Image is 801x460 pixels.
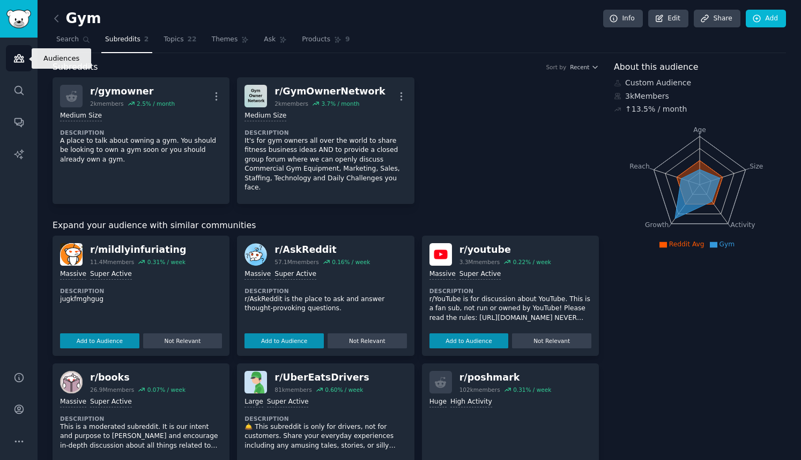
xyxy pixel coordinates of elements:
div: Massive [60,397,86,407]
dt: Description [60,415,222,422]
img: mildlyinfuriating [60,243,83,266]
a: GymOwnerNetworkr/GymOwnerNetwork2kmembers3.7% / monthMedium SizeDescriptionIt's for gym owners al... [237,77,414,204]
div: 3.7 % / month [321,100,359,107]
dt: Description [244,287,406,295]
p: This is a moderated subreddit. It is our intent and purpose to [PERSON_NAME] and encourage in-dep... [60,422,222,451]
span: About this audience [614,61,698,74]
button: Not Relevant [328,333,407,348]
span: Reddit Avg [669,240,704,248]
img: GymOwnerNetwork [244,85,267,107]
a: Ask [260,31,291,53]
p: r/AskReddit is the place to ask and answer thought-provoking questions. [244,295,406,313]
p: 🛎️ This subreddit is only for drivers, not for customers. Share your everyday experiences includi... [244,422,406,451]
div: 3.3M members [459,258,500,266]
img: books [60,371,83,393]
span: Subreddits [105,35,140,45]
tspan: Age [693,126,706,134]
p: jugkfmghgug [60,295,222,304]
div: 102k members [459,386,500,393]
div: 3k Members [614,91,786,102]
div: Massive [429,269,456,280]
div: 0.07 % / week [147,386,186,393]
dt: Description [429,287,591,295]
button: Not Relevant [512,333,591,348]
span: Recent [570,63,589,71]
div: 2k members [90,100,124,107]
div: r/ youtube [459,243,551,257]
img: UberEatsDrivers [244,371,267,393]
div: 2k members [275,100,308,107]
dt: Description [60,129,222,136]
div: r/ GymOwnerNetwork [275,85,385,98]
a: Search [53,31,94,53]
span: Expand your audience with similar communities [53,219,256,232]
a: Add [746,10,786,28]
div: Super Active [90,269,132,280]
button: Add to Audience [244,333,324,348]
button: Recent [570,63,599,71]
tspan: Size [750,162,763,170]
a: Edit [648,10,688,28]
div: 11.4M members [90,258,134,266]
span: Topics [164,35,183,45]
div: High Activity [450,397,492,407]
p: It's for gym owners all over the world to share fitness business ideas AND to provide a closed gr... [244,136,406,193]
a: Products9 [298,31,353,53]
dt: Description [244,415,406,422]
dt: Description [244,129,406,136]
span: 22 [188,35,197,45]
div: ↑ 13.5 % / month [625,104,687,115]
div: Custom Audience [614,77,786,89]
a: Topics22 [160,31,200,53]
div: r/ books [90,371,186,384]
img: GummySearch logo [6,10,31,28]
div: Super Active [267,397,309,407]
div: Super Active [459,269,501,280]
span: 9 [345,35,350,45]
a: Subreddits2 [101,31,152,53]
div: Medium Size [244,111,286,121]
div: Large [244,397,263,407]
div: 0.16 % / week [332,258,370,266]
tspan: Reach [629,162,650,170]
p: A place to talk about owning a gym. You should be looking to own a gym soon or you should already... [60,136,222,165]
dt: Description [60,287,222,295]
p: r/YouTube is for discussion about YouTube. This is a fan sub, not run or owned by YouTube! Please... [429,295,591,323]
img: AskReddit [244,243,267,266]
span: Search [56,35,79,45]
h2: Gym [53,10,101,27]
div: r/ UberEatsDrivers [275,371,369,384]
a: Themes [208,31,253,53]
span: Ask [264,35,276,45]
div: 26.9M members [90,386,134,393]
a: r/gymowner2kmembers2.5% / monthMedium SizeDescriptionA place to talk about owning a gym. You shou... [53,77,229,204]
div: 57.1M members [275,258,318,266]
a: Info [603,10,643,28]
tspan: Growth [645,221,669,229]
div: r/ mildlyinfuriating [90,243,187,257]
tspan: Activity [731,221,755,229]
div: r/ gymowner [90,85,175,98]
div: Sort by [546,63,566,71]
button: Add to Audience [429,333,509,348]
button: Add to Audience [60,333,139,348]
div: r/ AskReddit [275,243,370,257]
div: 81k members [275,386,311,393]
span: Products [302,35,330,45]
div: 0.31 % / week [513,386,551,393]
div: Massive [60,269,86,280]
span: Subreddits [53,61,98,74]
div: 0.60 % / week [325,386,363,393]
div: Medium Size [60,111,102,121]
div: 2.5 % / month [137,100,175,107]
span: Themes [212,35,238,45]
span: 2 [144,35,149,45]
a: Share [694,10,740,28]
div: 0.22 % / week [513,258,551,266]
span: Gym [720,240,735,248]
div: 0.31 % / week [147,258,186,266]
div: Super Active [90,397,132,407]
button: Not Relevant [143,333,222,348]
div: Super Active [275,269,316,280]
div: r/ poshmark [459,371,552,384]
